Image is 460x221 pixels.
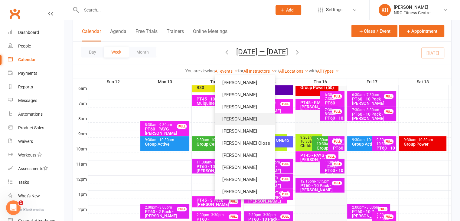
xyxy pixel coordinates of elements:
[18,44,31,48] div: People
[364,108,379,112] span: - 8:30am
[384,214,393,219] div: FULL
[129,47,156,58] button: Month
[332,146,343,167] div: PT60 - 10 Pack - [PERSON_NAME]
[286,8,294,12] span: Add
[209,213,224,217] span: - 3:30pm
[325,160,340,168] span: - 12:00pm
[215,137,275,149] a: [PERSON_NAME] Close
[229,199,238,204] div: FULL
[158,138,174,142] span: - 10:30am
[18,84,33,89] div: Reports
[326,3,343,17] span: Settings
[332,162,342,166] div: FULL
[351,206,389,209] div: 2:00pm
[7,6,22,21] a: Clubworx
[191,78,243,86] th: Tue 14
[300,153,337,162] div: PT45 - PAYG - [PERSON_NAME]
[384,94,393,99] div: FULL
[8,189,64,203] a: What's New
[145,209,188,218] div: PT60 - 2 Pack - [PERSON_NAME]
[6,200,21,215] iframe: Intercom live chat
[18,193,40,198] div: What's New
[236,48,288,56] button: [DATE] — [DATE]
[135,28,158,41] button: Free Trials
[376,213,390,221] span: - 3:30pm
[376,146,395,159] div: PT60 - 10 Pack - [PERSON_NAME]
[376,213,395,221] div: 2:30pm
[8,53,64,67] a: Calendar
[73,84,88,92] th: 6am
[324,101,343,114] div: PT60 - PAYG - [PERSON_NAME]
[145,142,188,146] div: Group Active
[300,180,343,183] div: 12:15pm
[8,39,64,53] a: People
[81,47,104,58] button: Day
[351,209,389,218] div: PT60 - 10 Pack - [PERSON_NAME]
[73,175,88,183] th: 12pm
[332,109,342,114] div: FULL
[73,115,88,122] th: 8am
[351,108,395,112] div: 7:30am
[196,85,240,90] div: R30
[261,213,276,217] span: - 3:30pm
[279,69,309,74] a: All Locations
[73,160,88,168] th: 11am
[215,173,275,186] a: [PERSON_NAME]
[272,138,292,142] div: TONE45
[215,149,275,161] a: [PERSON_NAME]
[80,6,268,14] input: Search...
[8,107,64,121] a: Automations
[276,5,301,15] button: Add
[18,30,39,35] div: Dashboard
[215,113,275,125] a: [PERSON_NAME]
[394,10,430,15] div: NRG Fitness Centre
[394,5,430,10] div: [PERSON_NAME]
[243,69,275,74] a: All Instructors
[295,78,347,86] th: Thu 16
[185,68,215,73] strong: You are viewing
[384,109,393,114] div: FULL
[73,130,88,137] th: 9am
[209,138,226,142] span: - 10:30am
[379,4,391,16] div: KH
[196,138,240,142] div: 9:30am
[280,162,290,166] div: FULL
[18,153,36,157] div: Workouts
[8,135,64,148] a: Waivers
[196,142,240,146] div: Group Centergy
[8,80,64,94] a: Reports
[18,57,36,62] div: Calendar
[177,124,187,129] div: FULL
[177,207,187,211] div: FULL
[18,71,37,76] div: Payments
[8,162,64,176] a: Assessments
[324,116,343,129] div: PT60 - 10 Pack - [PERSON_NAME]
[18,180,29,185] div: Tasks
[18,98,37,103] div: Messages
[364,93,379,97] span: - 7:30am
[145,138,188,142] div: 9:30am
[145,206,188,209] div: 2:00pm
[73,206,88,213] th: 2pm
[325,93,338,101] span: - 7:30am
[8,94,64,107] a: Messages
[300,136,321,143] div: 9:20am
[376,138,395,146] div: 9:30am
[18,112,43,117] div: Automations
[73,190,88,198] th: 1pm
[280,192,290,196] div: FULL
[316,138,337,146] div: 9:30am
[8,176,64,189] a: Tasks
[300,85,337,90] div: Group Power (50)
[248,213,292,217] div: 2:30pm
[8,148,64,162] a: Workouts
[351,93,395,97] div: 6:30am
[88,78,140,86] th: Sun 12
[238,68,243,73] strong: for
[196,198,240,206] div: PT45 - 3 Pack - [PERSON_NAME]
[248,195,285,203] div: PT60 - [PERSON_NAME]
[309,68,317,73] strong: with
[167,28,184,41] button: Trainers
[300,143,321,148] div: Childminding
[324,93,343,101] div: 6:30am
